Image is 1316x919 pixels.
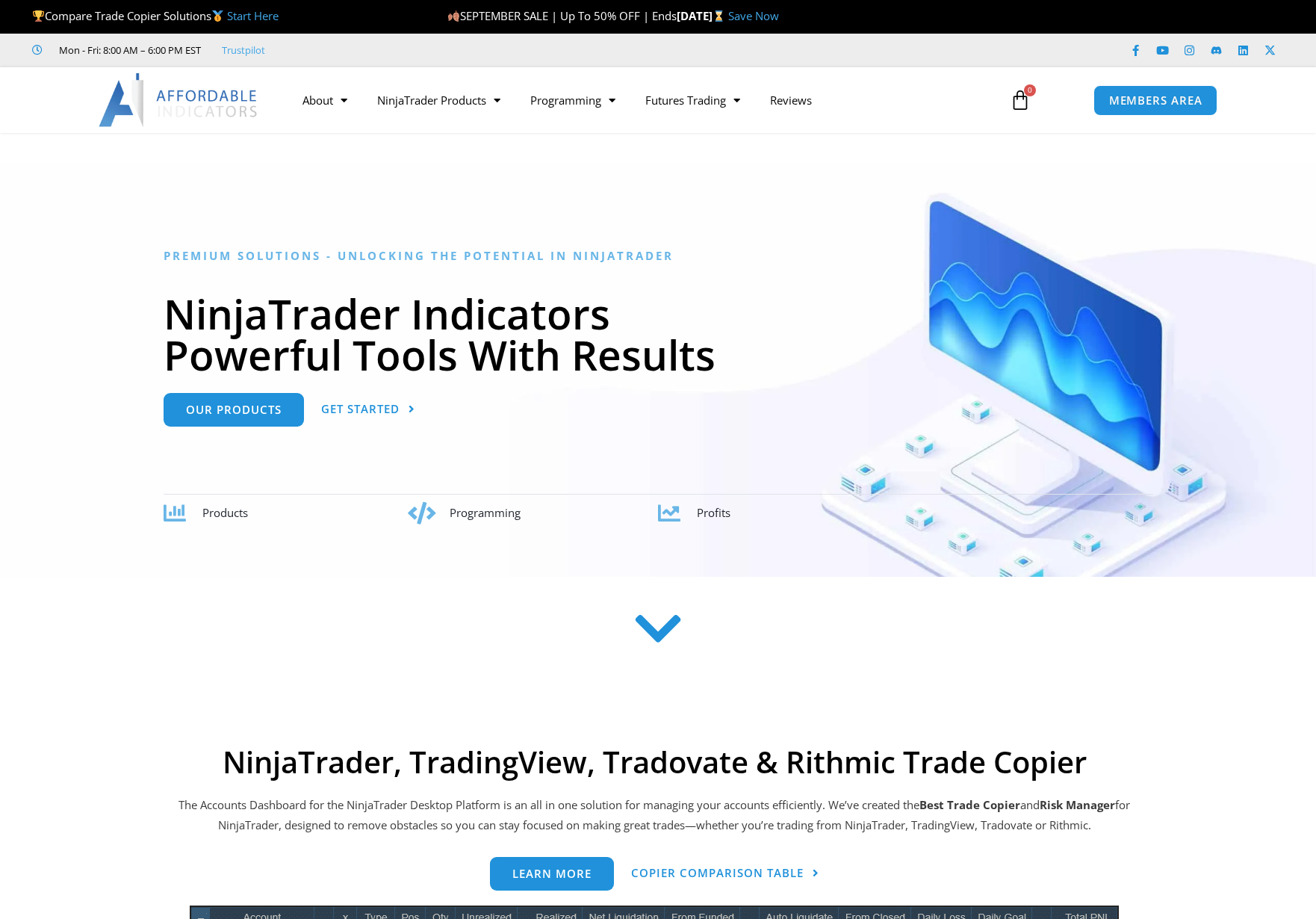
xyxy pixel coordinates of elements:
[32,8,279,23] span: Compare Trade Copier Solutions
[33,10,44,22] img: 🏆
[447,8,677,23] span: SEPTEMBER SALE | Up To 50% OFF | Ends
[448,10,459,22] img: 🍂
[450,505,521,520] span: Programming
[288,83,362,117] a: About
[99,73,259,127] img: LogoAI | Affordable Indicators – NinjaTrader
[202,505,248,520] span: Products
[186,404,282,415] span: Our Products
[1093,85,1218,116] a: MEMBERS AREA
[697,505,730,520] span: Profits
[212,10,223,22] img: 🥇
[1109,95,1202,106] span: MEMBERS AREA
[677,8,728,23] strong: [DATE]
[515,83,630,117] a: Programming
[176,795,1132,837] p: The Accounts Dashboard for the NinjaTrader Desktop Platform is an all in one solution for managin...
[713,10,724,22] img: ⌛
[1040,797,1115,812] strong: Risk Manager
[164,293,1153,375] h1: NinjaTrader Indicators Powerful Tools With Results
[919,797,1020,812] b: Best Trade Copier
[631,857,819,891] a: Copier Comparison Table
[164,249,1153,263] h6: Premium Solutions - Unlocking the Potential in NinjaTrader
[490,857,614,891] a: Learn more
[631,867,804,879] span: Copier Comparison Table
[55,41,201,59] span: Mon - Fri: 8:00 AM – 6:00 PM EST
[164,393,304,427] a: Our Products
[288,83,993,117] nav: Menu
[1024,84,1036,96] span: 0
[222,41,265,59] a: Trustpilot
[362,83,515,117] a: NinjaTrader Products
[176,744,1132,780] h2: NinjaTrader, TradingView, Tradovate & Rithmic Trade Copier
[321,393,415,427] a: Get Started
[987,78,1053,122] a: 0
[630,83,755,117] a: Futures Trading
[321,403,400,415] span: Get Started
[728,8,779,23] a: Save Now
[755,83,827,117] a: Reviews
[227,8,279,23] a: Start Here
[512,868,592,879] span: Learn more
